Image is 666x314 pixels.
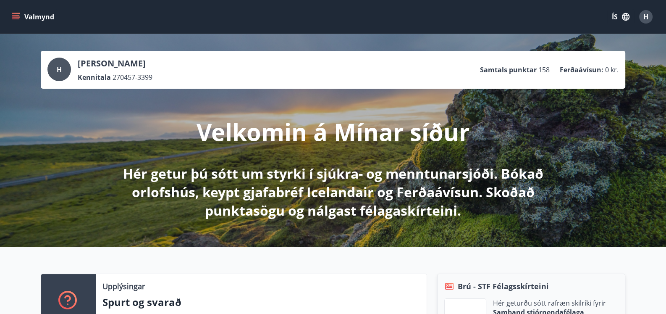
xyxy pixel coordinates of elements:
span: H [57,65,62,74]
span: 158 [538,65,550,74]
p: Upplýsingar [102,281,145,292]
p: Velkomin á Mínar síður [197,116,469,148]
p: Hér geturðu sótt rafræn skilríki fyrir [493,298,606,308]
p: Samtals punktar [480,65,537,74]
p: Spurt og svarað [102,295,420,309]
span: Brú - STF Félagsskírteini [458,281,549,292]
p: Kennitala [78,73,111,82]
p: [PERSON_NAME] [78,58,152,69]
span: 0 kr. [605,65,619,74]
p: Ferðaávísun : [560,65,603,74]
span: 270457-3399 [113,73,152,82]
p: Hér getur þú sótt um styrki í sjúkra- og menntunarsjóði. Bókað orlofshús, keypt gjafabréf Iceland... [111,164,555,220]
button: ÍS [607,9,634,24]
span: H [643,12,648,21]
button: H [636,7,656,27]
button: menu [10,9,58,24]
